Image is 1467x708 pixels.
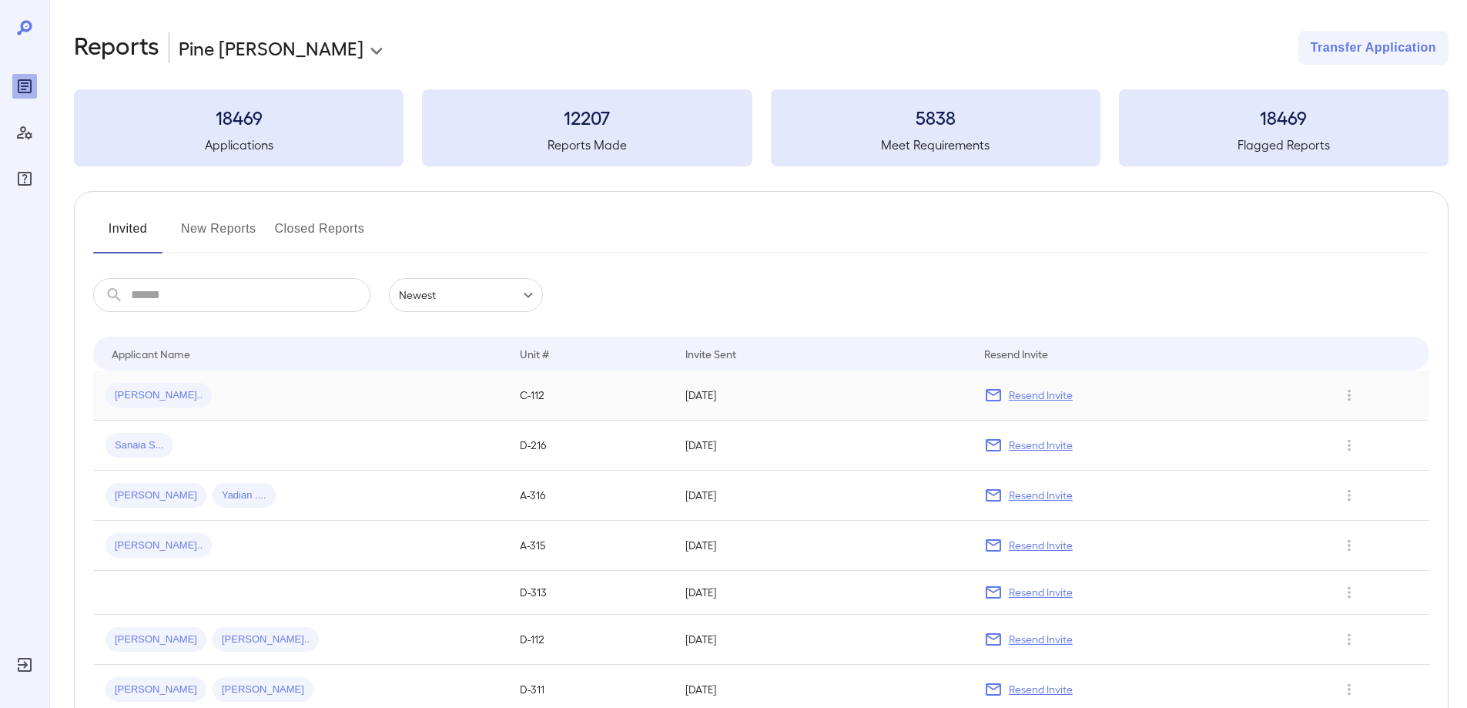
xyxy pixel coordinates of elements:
td: [DATE] [673,521,971,571]
td: A-316 [507,471,673,521]
td: A-315 [507,521,673,571]
div: Manage Users [12,120,37,145]
h5: Meet Requirements [771,136,1100,154]
button: Row Actions [1337,383,1361,408]
td: D-216 [507,421,673,471]
span: [PERSON_NAME] [213,683,313,697]
div: Newest [389,278,543,312]
p: Resend Invite [1009,682,1073,697]
p: Resend Invite [1009,632,1073,647]
div: Resend Invite [984,344,1048,363]
h5: Applications [74,136,404,154]
td: D-313 [507,571,673,615]
td: C-112 [507,371,673,421]
p: Resend Invite [1009,438,1073,453]
button: Row Actions [1337,533,1361,558]
span: [PERSON_NAME] [106,683,206,697]
button: Row Actions [1337,677,1361,702]
td: [DATE] [673,571,971,615]
summary: 18469Applications12207Reports Made5838Meet Requirements18469Flagged Reports [74,89,1449,166]
p: Resend Invite [1009,388,1073,403]
h2: Reports [74,31,159,65]
div: Invite Sent [685,344,736,363]
button: Closed Reports [275,216,365,253]
td: [DATE] [673,421,971,471]
td: [DATE] [673,615,971,665]
span: Yadian .... [213,488,276,503]
p: Resend Invite [1009,585,1073,600]
h3: 5838 [771,105,1100,129]
p: Resend Invite [1009,488,1073,503]
p: Pine [PERSON_NAME] [179,35,363,60]
span: [PERSON_NAME] [106,488,206,503]
td: [DATE] [673,471,971,521]
td: [DATE] [673,371,971,421]
h3: 18469 [1119,105,1449,129]
div: Log Out [12,653,37,677]
div: Unit # [520,344,549,363]
button: Invited [93,216,162,253]
span: Sanaia S... [106,438,173,453]
div: Reports [12,74,37,99]
button: New Reports [181,216,256,253]
div: FAQ [12,166,37,191]
button: Row Actions [1337,580,1361,605]
button: Row Actions [1337,433,1361,458]
span: [PERSON_NAME] [106,633,206,647]
button: Row Actions [1337,627,1361,652]
div: Applicant Name [112,344,190,363]
span: [PERSON_NAME].. [213,633,319,647]
span: [PERSON_NAME].. [106,539,212,553]
button: Transfer Application [1298,31,1449,65]
h3: 12207 [422,105,752,129]
h5: Reports Made [422,136,752,154]
h5: Flagged Reports [1119,136,1449,154]
button: Row Actions [1337,483,1361,508]
h3: 18469 [74,105,404,129]
span: [PERSON_NAME].. [106,388,212,403]
p: Resend Invite [1009,538,1073,553]
td: D-112 [507,615,673,665]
